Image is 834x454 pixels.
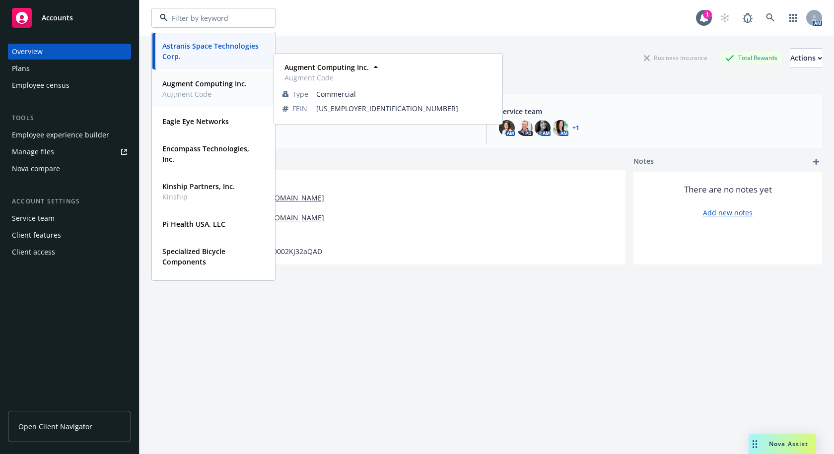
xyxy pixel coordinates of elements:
strong: Eagle Eye Networks [162,117,229,126]
a: add [810,156,822,168]
div: Account settings [8,196,131,206]
div: 1 [703,10,712,19]
div: Actions [790,49,822,67]
a: Client features [8,227,131,243]
a: Overview [8,44,131,60]
img: photo [499,120,515,136]
div: Employee census [12,77,69,93]
div: Client features [12,227,61,243]
a: Manage files [8,144,131,160]
div: Overview [12,44,43,60]
div: Plans [12,61,30,76]
a: Add new notes [703,207,753,218]
span: Type [292,89,308,99]
strong: Encompass Technologies, Inc. [162,144,249,164]
span: Augment Code [284,72,369,83]
span: Nova Assist [769,440,808,448]
img: photo [553,120,568,136]
strong: Specialized Bicycle Components [162,247,225,266]
a: Start snowing [715,8,735,28]
button: Actions [790,48,822,68]
a: [URL][DOMAIN_NAME] [249,212,324,223]
input: Filter by keyword [168,13,255,23]
span: Accounts [42,14,73,22]
span: [US_EMPLOYER_IDENTIFICATION_NUMBER] [316,103,494,114]
div: Tools [8,113,131,123]
strong: Kinship Partners, Inc. [162,182,235,191]
a: Search [761,8,780,28]
a: Switch app [783,8,803,28]
div: Service team [12,210,55,226]
div: Business Insurance [639,52,712,64]
a: +1 [572,125,579,131]
a: Client access [8,244,131,260]
div: Client access [12,244,55,260]
div: Total Rewards [720,52,782,64]
span: Commercial [316,89,494,99]
a: Report a Bug [738,8,758,28]
a: Plans [8,61,131,76]
span: Open Client Navigator [18,421,92,432]
strong: Astranis Space Technologies Corp. [162,41,259,61]
strong: Pi Health USA, LLC [162,219,225,229]
img: photo [517,120,533,136]
div: Employee experience builder [12,127,109,143]
strong: Augment Computing Inc. [162,79,247,88]
a: [URL][DOMAIN_NAME] [249,193,324,203]
div: Drag to move [749,434,761,454]
a: Employee census [8,77,131,93]
span: Augment Code [162,89,247,99]
span: There are no notes yet [684,184,772,195]
span: FEIN [292,103,307,114]
img: photo [535,120,551,136]
a: Employee experience builder [8,127,131,143]
a: Accounts [8,4,131,32]
span: Service team [499,106,814,117]
div: Manage files [12,144,54,160]
span: EB [159,126,475,136]
strong: Augment Computing Inc. [284,63,369,72]
button: Nova Assist [749,434,816,454]
a: Service team [8,210,131,226]
a: Nova compare [8,161,131,177]
span: Kinship [162,192,235,202]
div: Nova compare [12,161,60,177]
span: Notes [633,156,654,168]
span: 0010V00002KJ32aQAD [249,246,322,257]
